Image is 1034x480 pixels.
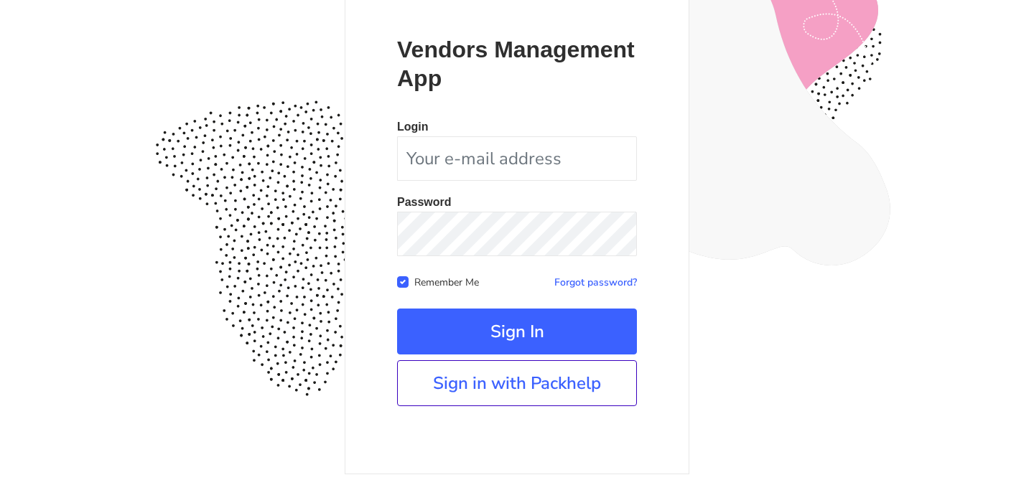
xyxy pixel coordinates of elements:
[397,360,637,406] a: Sign in with Packhelp
[397,35,637,93] p: Vendors Management App
[397,136,637,181] input: Your e-mail address
[397,197,637,208] p: Password
[414,273,479,289] label: Remember Me
[397,121,637,133] p: Login
[554,276,637,289] a: Forgot password?
[397,309,637,354] button: Sign In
